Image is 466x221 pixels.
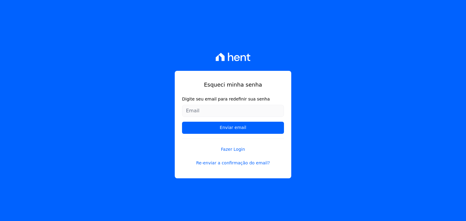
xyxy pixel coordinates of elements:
[182,81,284,89] h1: Esqueci minha senha
[182,160,284,166] a: Re-enviar a confirmação do email?
[182,139,284,153] a: Fazer Login
[182,96,284,102] label: Digite seu email para redefinir sua senha
[182,105,284,117] input: Email
[182,122,284,134] input: Enviar email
